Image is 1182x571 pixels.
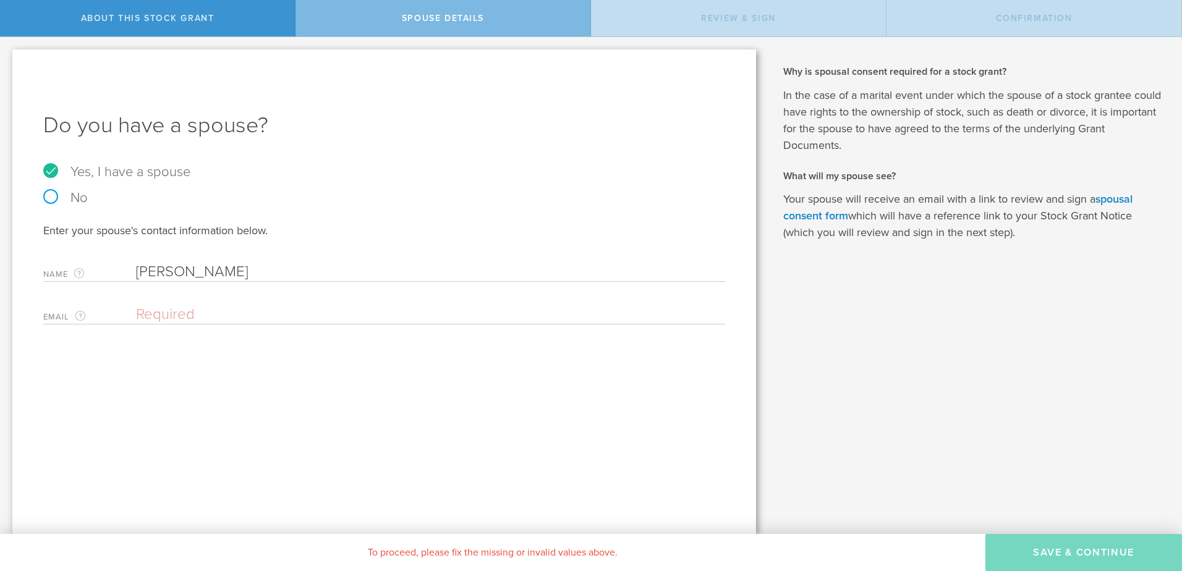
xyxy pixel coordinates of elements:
h2: Why is spousal consent required for a stock grant? [783,65,1163,78]
label: No [43,191,725,205]
h1: Do you have a spouse? [43,111,725,140]
label: Name [43,267,136,281]
h2: What will my spouse see? [783,169,1163,183]
span: Spouse Details [402,13,484,23]
label: Email [43,310,136,324]
p: Your spouse will receive an email with a link to review and sign a which will have a reference li... [783,191,1163,241]
p: In the case of a marital event under which the spouse of a stock grantee could have rights to the... [783,87,1163,154]
input: Required [136,263,719,281]
span: Review & Sign [701,13,776,23]
label: Yes, I have a spouse [43,165,725,179]
span: Confirmation [996,13,1073,23]
button: Save & Continue [985,534,1182,571]
div: Enter your spouse's contact information below. [43,223,725,238]
input: Required [136,305,719,324]
span: About this stock grant [81,13,215,23]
